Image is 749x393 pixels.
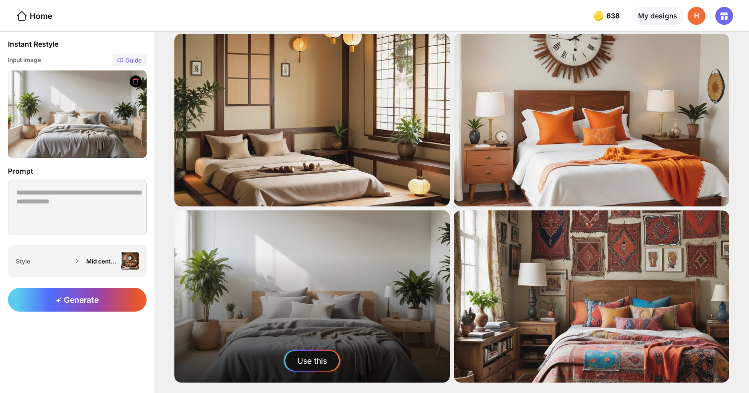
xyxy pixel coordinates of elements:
div: Use this [285,351,339,371]
span: 638 [606,12,622,20]
div: Instant Restyle [8,40,58,49]
div: Style [16,258,72,265]
img: bedroomImage4.jpg [454,210,729,383]
div: Prompt [8,166,147,177]
div: H [688,7,705,25]
div: Mid century modern [86,258,117,265]
span: Generate [56,295,99,305]
div: My designs [632,7,684,25]
div: Input image [8,54,147,66]
div: Guide [125,57,142,65]
div: Home [16,10,52,22]
img: bedroomImage1.jpg [174,34,450,206]
img: bedroomImage2.jpg [454,34,729,206]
